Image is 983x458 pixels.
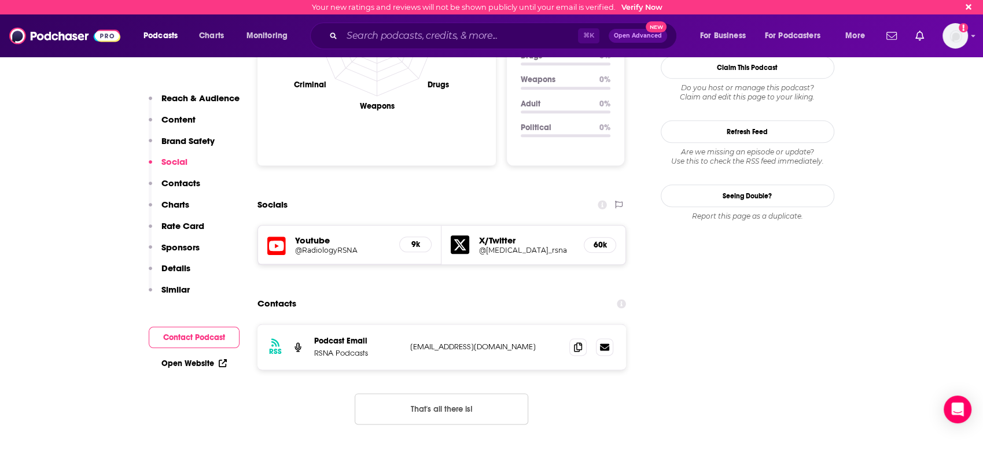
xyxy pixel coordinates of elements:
button: Similar [149,284,190,305]
button: Show profile menu [942,23,968,49]
button: Open AdvancedNew [609,29,667,43]
button: Charts [149,199,189,220]
span: Podcasts [143,28,178,44]
p: [EMAIL_ADDRESS][DOMAIN_NAME] [410,342,561,352]
button: open menu [135,27,193,45]
p: Rate Card [161,220,204,231]
div: Claim and edit this page to your liking. [661,83,834,102]
p: Political [521,123,590,132]
span: Charts [199,28,224,44]
span: ⌘ K [578,28,599,43]
button: Content [149,114,196,135]
span: New [646,21,667,32]
div: Search podcasts, credits, & more... [321,23,688,49]
p: Charts [161,199,189,210]
button: Claim This Podcast [661,56,834,79]
button: Brand Safety [149,135,215,157]
div: Are we missing an episode or update? Use this to check the RSS feed immediately. [661,147,834,166]
text: Drugs [428,80,449,90]
span: For Business [700,28,746,44]
text: Criminal [293,80,326,90]
a: Seeing Double? [661,184,834,207]
div: Open Intercom Messenger [944,396,971,423]
button: Details [149,263,190,284]
p: 0 % [599,123,610,132]
a: Open Website [161,359,227,368]
p: Details [161,263,190,274]
button: Nothing here. [355,393,528,424]
p: Podcast Email [314,336,401,346]
p: Adult [521,99,590,109]
p: Sponsors [161,242,200,253]
h5: X/Twitter [478,235,575,246]
p: Brand Safety [161,135,215,146]
img: User Profile [942,23,968,49]
button: open menu [692,27,760,45]
a: Show notifications dropdown [911,26,929,46]
p: 0 % [599,99,610,109]
span: Logged in as Richard12080 [942,23,968,49]
button: Contacts [149,178,200,199]
a: Show notifications dropdown [882,26,901,46]
button: open menu [238,27,303,45]
button: Social [149,156,187,178]
p: Contacts [161,178,200,189]
button: Sponsors [149,242,200,263]
h5: Youtube [295,235,391,246]
div: Your new ratings and reviews will not be shown publicly until your email is verified. [312,3,662,12]
img: Podchaser - Follow, Share and Rate Podcasts [9,25,120,47]
div: Report this page as a duplicate. [661,212,834,221]
p: Social [161,156,187,167]
h5: 60k [594,240,606,250]
a: Verify Now [621,3,662,12]
p: RSNA Podcasts [314,348,401,358]
p: Weapons [521,75,590,84]
span: For Podcasters [765,28,820,44]
span: More [845,28,865,44]
button: open menu [757,27,837,45]
span: Open Advanced [614,33,662,39]
input: Search podcasts, credits, & more... [342,27,578,45]
text: Weapons [359,101,394,110]
svg: Email not verified [959,23,968,32]
p: Similar [161,284,190,295]
a: Charts [192,27,231,45]
button: Refresh Feed [661,120,834,143]
a: @[MEDICAL_DATA]_rsna [478,246,575,254]
h2: Socials [257,194,288,216]
p: 0 % [599,75,610,84]
button: Rate Card [149,220,204,242]
a: @RadiologyRSNA [295,246,391,254]
p: Content [161,114,196,125]
p: Reach & Audience [161,93,240,104]
h3: RSS [269,347,282,356]
h2: Contacts [257,293,296,315]
button: Reach & Audience [149,93,240,114]
span: Monitoring [246,28,288,44]
span: Do you host or manage this podcast? [661,83,834,93]
h5: 9k [409,239,422,249]
button: Contact Podcast [149,327,240,348]
button: open menu [837,27,879,45]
